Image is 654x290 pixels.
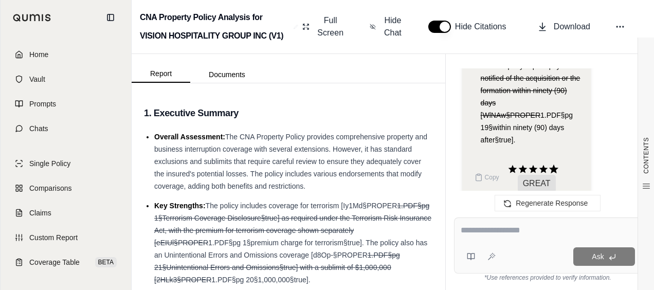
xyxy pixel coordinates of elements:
span: Regenerate Response [516,199,588,207]
button: Regenerate Response [495,195,601,211]
span: Hide Chat [382,14,404,39]
button: Full Screen [298,10,349,43]
span: 1.PDF§pg 21§Unintentional Errors and Omissions§true] with a sublimit of $1,000,000 [2HLk3§PROPER [154,251,400,284]
span: Key Strengths: [154,202,206,210]
h3: 1. Executive Summary [144,104,433,122]
span: Vault [29,74,45,84]
span: Claims [29,208,51,218]
span: 1.PDF§pg 20§1,000,000§true]. [211,276,310,284]
button: Download [533,16,594,37]
span: Comparisons [29,183,71,193]
a: Chats [7,117,125,140]
span: Ask [592,252,604,261]
span: 1.PDF§pg 1§premium charge for terrorism§true]. The policy also has an Unintentional Errors and Om... [154,239,427,259]
img: Qumis Logo [13,14,51,22]
span: GREAT [518,175,556,192]
span: Copy [485,173,499,182]
span: Single Policy [29,158,70,169]
button: Ask [573,247,635,266]
a: Coverage TableBETA [7,251,125,274]
span: Prompts [29,99,56,109]
span: Overall Assessment: [154,133,225,141]
a: Home [7,43,125,66]
span: BETA [95,257,117,267]
span: The policy includes coverage for terrorism [Iy1Md§PROPER [206,202,397,210]
button: Report [132,65,190,83]
button: Documents [190,66,264,83]
a: Claims [7,202,125,224]
span: Custom Report [29,232,78,243]
span: 1.PDF§pg 19§maintains an interest of more than§true], provided that the Company is promptly notif... [481,25,580,119]
span: Download [554,21,590,33]
span: Chats [29,123,48,134]
a: Custom Report [7,226,125,249]
a: Vault [7,68,125,90]
button: Collapse sidebar [102,9,119,26]
span: CONTENTS [642,137,650,174]
a: Prompts [7,93,125,115]
a: Single Policy [7,152,125,175]
span: Home [29,49,48,60]
span: Coverage Table [29,257,80,267]
div: *Use references provided to verify information. [454,274,642,282]
span: 1.PDF§pg 19§within ninety (90) days after§true]. [481,111,573,144]
span: Full Screen [316,14,345,39]
button: Hide Chat [366,10,408,43]
span: The CNA Property Policy provides comprehensive property and business interruption coverage with s... [154,133,427,190]
button: Copy [470,167,503,188]
span: Hide Citations [455,21,513,33]
a: Comparisons [7,177,125,200]
h2: CNA Property Policy Analysis for VISION HOSPITALITY GROUP INC (V1) [140,8,289,45]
